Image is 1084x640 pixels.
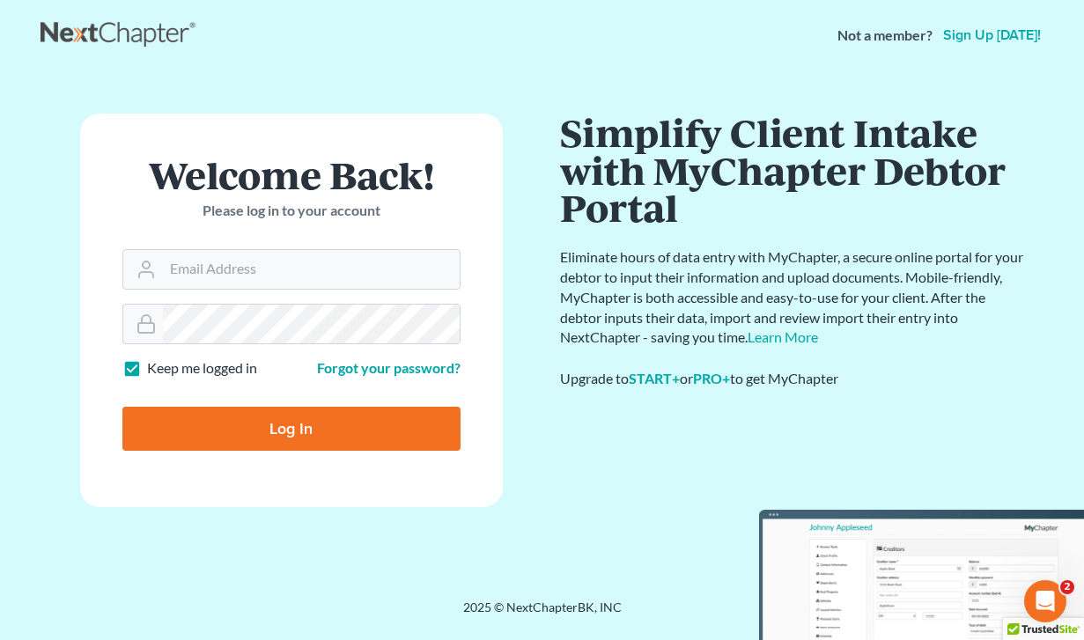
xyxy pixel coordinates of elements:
input: Log In [122,407,461,451]
div: Upgrade to or to get MyChapter [560,369,1027,389]
h1: Welcome Back! [122,156,461,194]
span: 2 [1060,580,1074,594]
h1: Simplify Client Intake with MyChapter Debtor Portal [560,114,1027,226]
a: Learn More [748,328,818,345]
label: Keep me logged in [147,358,257,379]
strong: Not a member? [837,26,933,46]
input: Email Address [163,250,460,289]
a: PRO+ [693,370,730,386]
p: Please log in to your account [122,201,461,221]
iframe: Intercom live chat [1024,580,1066,622]
a: START+ [629,370,680,386]
p: Eliminate hours of data entry with MyChapter, a secure online portal for your debtor to input the... [560,247,1027,348]
a: Sign up [DATE]! [940,28,1044,42]
div: 2025 © NextChapterBK, INC [41,599,1044,630]
a: Forgot your password? [317,359,461,376]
